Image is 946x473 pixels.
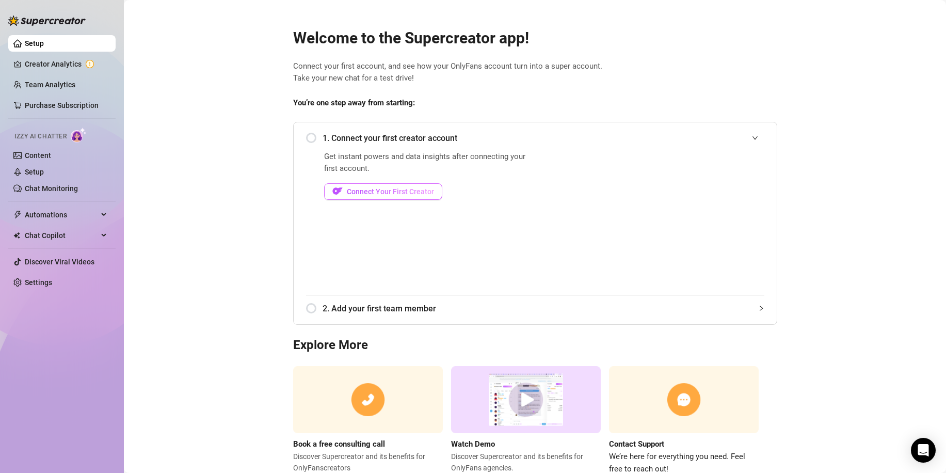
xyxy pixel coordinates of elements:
span: Connect Your First Creator [347,187,434,196]
div: 1. Connect your first creator account [306,125,764,151]
div: 2. Add your first team member [306,296,764,321]
a: Settings [25,278,52,287]
h2: Welcome to the Supercreator app! [293,28,777,48]
img: consulting call [293,366,443,434]
a: Setup [25,39,44,48]
div: Open Intercom Messenger [911,438,936,463]
a: Setup [25,168,44,176]
img: contact support [609,366,759,434]
strong: Book a free consulting call [293,439,385,449]
strong: Contact Support [609,439,664,449]
img: supercreator demo [451,366,601,434]
iframe: Add Creators [558,151,764,283]
span: Izzy AI Chatter [14,132,67,141]
a: Content [25,151,51,160]
span: 1. Connect your first creator account [323,132,764,145]
img: OF [332,186,343,196]
span: 2. Add your first team member [323,302,764,315]
strong: You’re one step away from starting: [293,98,415,107]
a: Team Analytics [25,81,75,89]
span: Get instant powers and data insights after connecting your first account. [324,151,532,175]
h3: Explore More [293,337,777,354]
span: collapsed [758,305,764,311]
img: logo-BBDzfeDw.svg [8,15,86,26]
a: Discover Viral Videos [25,258,94,266]
span: Chat Copilot [25,227,98,244]
span: expanded [752,135,758,141]
button: OFConnect Your First Creator [324,183,442,200]
a: Creator Analytics exclamation-circle [25,56,107,72]
img: Chat Copilot [13,232,20,239]
span: Connect your first account, and see how your OnlyFans account turn into a super account. Take you... [293,60,777,85]
a: OFConnect Your First Creator [324,183,532,200]
strong: Watch Demo [451,439,495,449]
span: Automations [25,207,98,223]
span: thunderbolt [13,211,22,219]
a: Chat Monitoring [25,184,78,193]
a: Purchase Subscription [25,101,99,109]
img: AI Chatter [71,128,87,143]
